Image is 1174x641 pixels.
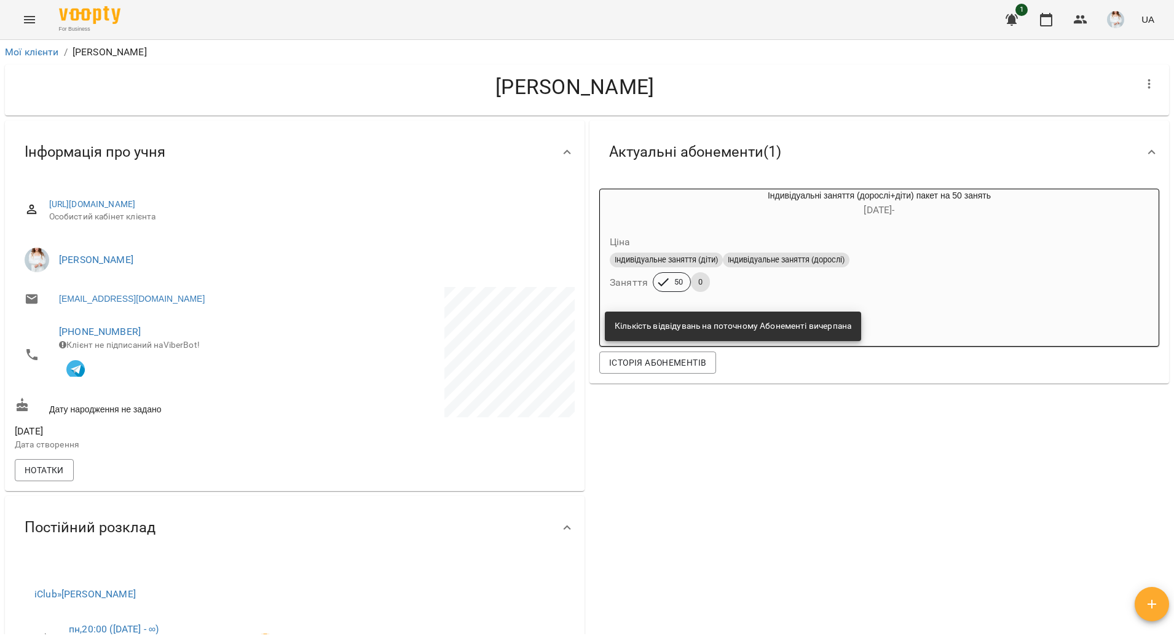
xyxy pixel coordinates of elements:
p: Дата створення [15,439,293,451]
span: For Business [59,25,120,33]
div: Індивідуальні заняття (дорослі+діти) пакет на 50 занять [600,189,1159,219]
button: UA [1137,8,1159,31]
span: Нотатки [25,463,64,478]
span: Актуальні абонементи ( 1 ) [609,143,781,162]
h6: Заняття [610,274,648,291]
button: Історія абонементів [599,352,716,374]
a: [PHONE_NUMBER] [59,326,141,337]
span: [DATE] - [864,204,894,216]
div: Дату народження не задано [12,395,295,418]
span: Особистий кабінет клієнта [49,211,565,223]
span: [DATE] [15,424,293,439]
button: Нотатки [15,459,74,481]
button: Клієнт підписаний на VooptyBot [59,351,92,384]
div: Кількість відвідувань на поточному Абонементі вичерпана [615,315,851,337]
span: Індивідуальне заняття (діти) [610,254,723,265]
button: Індивідуальні заняття (дорослі+діти) пакет на 50 занять[DATE]- ЦінаІндивідуальне заняття (діти)Ін... [600,189,1159,307]
p: [PERSON_NAME] [73,45,147,60]
span: Постійний розклад [25,518,156,537]
span: 1 [1015,4,1028,16]
span: UA [1141,13,1154,26]
a: пн,20:00 ([DATE] - ∞) [69,623,159,635]
a: [URL][DOMAIN_NAME] [49,199,136,209]
span: Індивідуальне заняття (дорослі) [723,254,849,265]
li: / [64,45,68,60]
span: Інформація про учня [25,143,165,162]
a: [PERSON_NAME] [59,254,133,265]
span: Історія абонементів [609,355,706,370]
h4: [PERSON_NAME] [15,74,1135,100]
span: 0 [691,277,710,288]
div: Постійний розклад [5,496,585,559]
div: Актуальні абонементи(1) [589,120,1169,184]
h6: Ціна [610,234,631,251]
span: Клієнт не підписаний на ViberBot! [59,340,200,350]
a: Мої клієнти [5,46,59,58]
a: iClub»[PERSON_NAME] [34,588,136,600]
button: Menu [15,5,44,34]
img: Telegram [66,360,85,379]
span: 50 [667,277,690,288]
div: Інформація про учня [5,120,585,184]
img: 31cba75fe2bd3cb19472609ed749f4b6.jpg [1107,11,1124,28]
img: Voopty Logo [59,6,120,24]
a: [EMAIL_ADDRESS][DOMAIN_NAME] [59,293,205,305]
img: Хоменко Марина Віталіївна [25,248,49,272]
nav: breadcrumb [5,45,1169,60]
